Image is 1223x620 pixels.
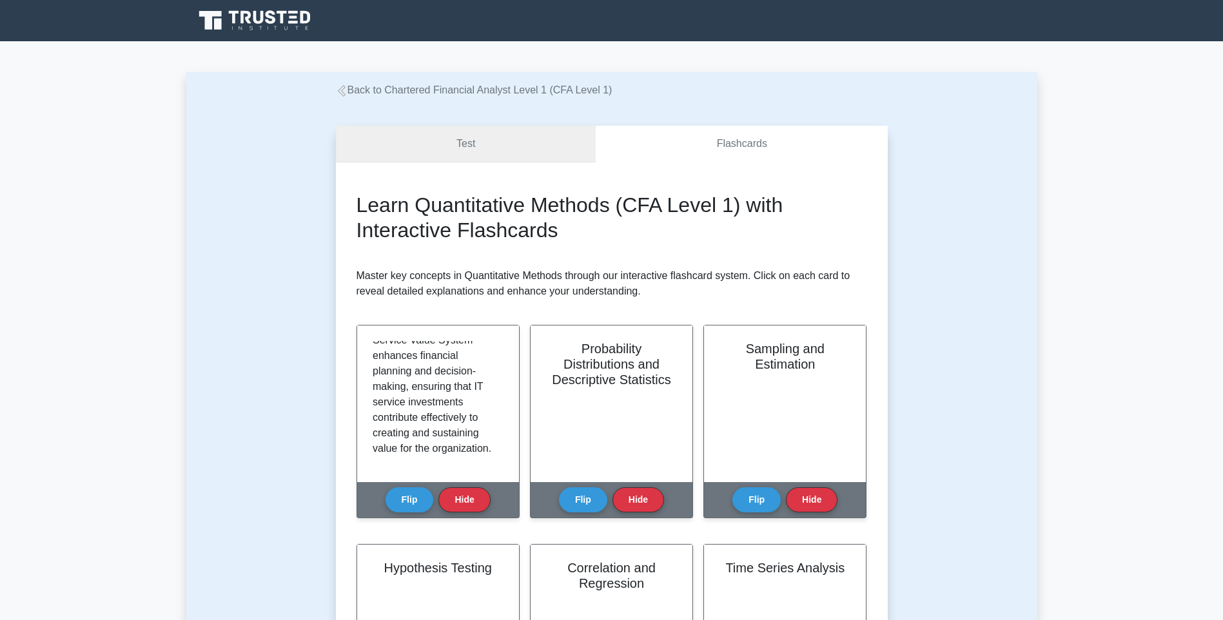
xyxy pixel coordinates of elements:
p: Overall, integrating the Time Value of Money concept into ITIL 4’s Service Value System enhances ... [373,286,498,456]
a: Back to Chartered Financial Analyst Level 1 (CFA Level 1) [336,84,612,95]
a: Test [336,126,596,162]
h2: Correlation and Regression [546,560,677,591]
p: Master key concepts in Quantitative Methods through our interactive flashcard system. Click on ea... [357,268,867,299]
h2: Hypothesis Testing [373,560,504,576]
button: Flip [386,487,434,512]
button: Flip [732,487,781,512]
h2: Probability Distributions and Descriptive Statistics [546,341,677,387]
h2: Time Series Analysis [719,560,850,576]
h2: Sampling and Estimation [719,341,850,372]
button: Hide [438,487,490,512]
button: Hide [786,487,837,512]
button: Hide [612,487,664,512]
h2: Learn Quantitative Methods (CFA Level 1) with Interactive Flashcards [357,193,867,242]
button: Flip [559,487,607,512]
a: Flashcards [596,126,887,162]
